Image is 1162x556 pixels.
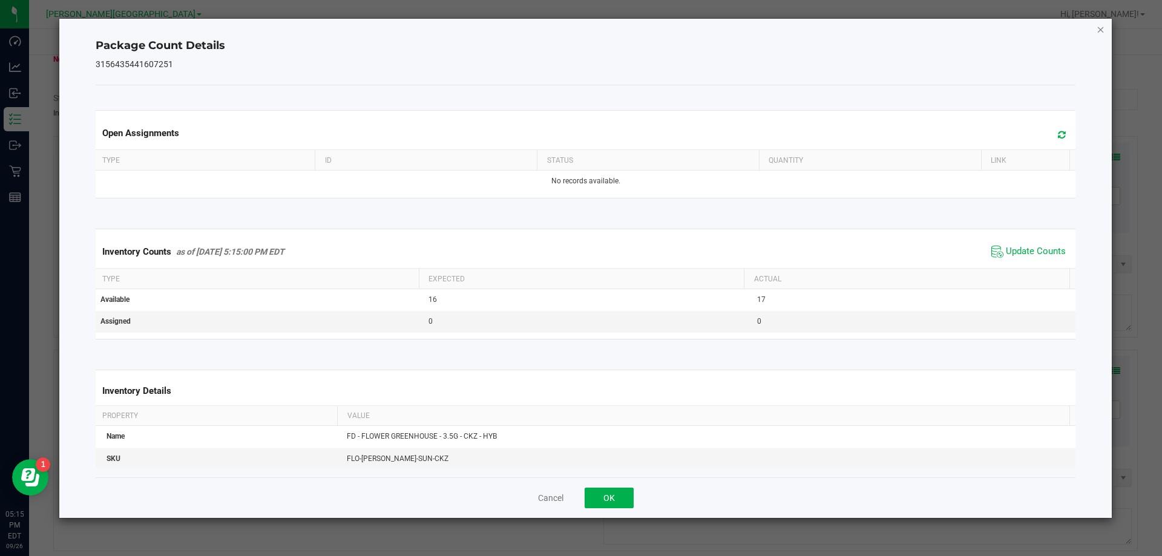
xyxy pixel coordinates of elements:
[991,156,1006,165] span: Link
[547,156,573,165] span: Status
[12,459,48,495] iframe: Resource center
[107,432,125,440] span: Name
[93,171,1078,192] td: No records available.
[36,457,50,472] iframe: Resource center unread badge
[428,275,465,283] span: Expected
[428,317,433,325] span: 0
[100,317,131,325] span: Assigned
[102,128,179,139] span: Open Assignments
[96,60,1076,69] h5: 3156435441607251
[585,488,634,508] button: OK
[1097,22,1105,36] button: Close
[102,156,120,165] span: Type
[347,411,370,420] span: Value
[102,411,138,420] span: Property
[769,156,803,165] span: Quantity
[347,454,448,463] span: FLO-[PERSON_NAME]-SUN-CKZ
[757,317,761,325] span: 0
[757,295,766,304] span: 17
[754,275,781,283] span: Actual
[107,454,120,463] span: SKU
[538,492,563,504] button: Cancel
[347,432,497,440] span: FD - FLOWER GREENHOUSE - 3.5G - CKZ - HYB
[96,38,1076,54] h4: Package Count Details
[325,156,332,165] span: ID
[102,385,171,396] span: Inventory Details
[102,246,171,257] span: Inventory Counts
[176,247,284,257] span: as of [DATE] 5:15:00 PM EDT
[428,295,437,304] span: 16
[1006,246,1066,258] span: Update Counts
[100,295,130,304] span: Available
[102,275,120,283] span: Type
